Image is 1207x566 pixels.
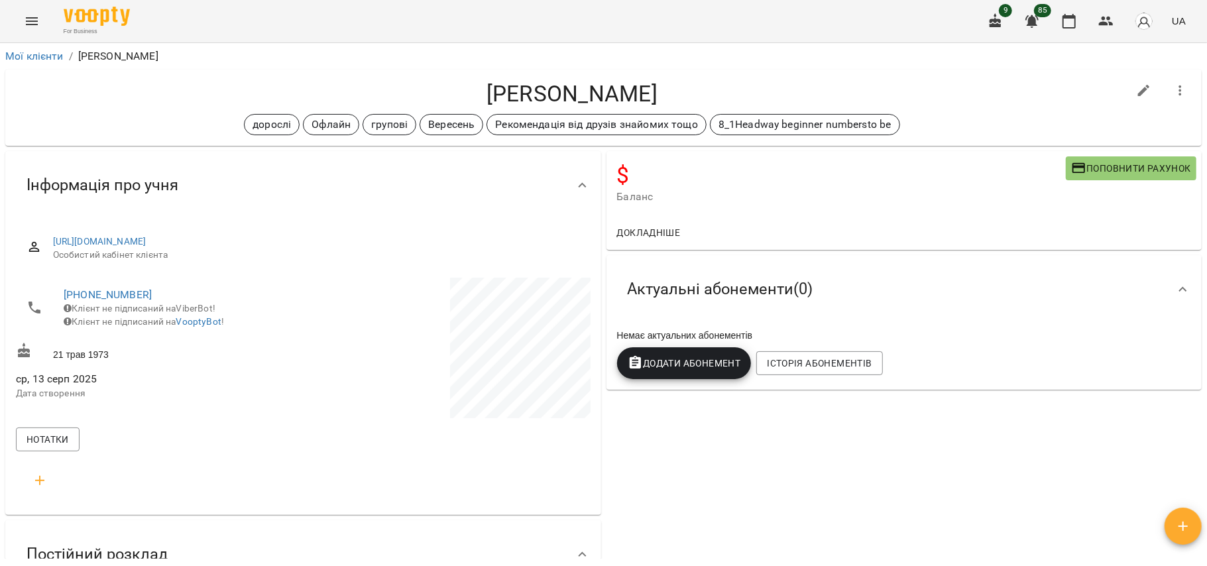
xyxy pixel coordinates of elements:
[710,114,900,135] div: 8_1Headway beginner numbersto be
[244,114,300,135] div: дорослі
[999,4,1012,17] span: 9
[53,249,580,262] span: Особистий кабінет клієнта
[614,326,1194,345] div: Немає актуальних абонементів
[1167,9,1191,33] button: UA
[495,117,697,133] p: Рекомендація від друзів знайомих тощо
[64,288,152,301] a: [PHONE_NUMBER]
[64,303,215,313] span: Клієнт не підписаний на ViberBot!
[1066,156,1196,180] button: Поповнити рахунок
[1135,12,1153,30] img: avatar_s.png
[53,236,146,247] a: [URL][DOMAIN_NAME]
[428,117,475,133] p: Вересень
[718,117,891,133] p: 8_1Headway beginner numbersto be
[756,351,882,375] button: Історія абонементів
[617,162,1066,189] h4: $
[5,50,64,62] a: Мої клієнти
[64,316,224,327] span: Клієнт не підписаний на !
[612,221,686,245] button: Докладніше
[27,431,69,447] span: Нотатки
[606,255,1202,323] div: Актуальні абонементи(0)
[16,80,1128,107] h4: [PERSON_NAME]
[617,225,681,241] span: Докладніше
[5,151,601,219] div: Інформація про учня
[303,114,359,135] div: Офлайн
[767,355,872,371] span: Історія абонементів
[420,114,483,135] div: Вересень
[487,114,706,135] div: Рекомендація від друзів знайомих тощо
[16,387,300,400] p: Дата створення
[69,48,73,64] li: /
[16,427,80,451] button: Нотатки
[371,117,408,133] p: групові
[1034,4,1051,17] span: 85
[1172,14,1186,28] span: UA
[5,48,1202,64] nav: breadcrumb
[27,175,178,196] span: Інформація про учня
[628,355,741,371] span: Додати Абонемент
[312,117,351,133] p: Офлайн
[253,117,291,133] p: дорослі
[64,27,130,36] span: For Business
[628,279,813,300] span: Актуальні абонементи ( 0 )
[176,316,221,327] a: VooptyBot
[16,371,300,387] span: ср, 13 серп 2025
[16,5,48,37] button: Menu
[617,189,1066,205] span: Баланс
[13,340,303,365] div: 21 трав 1973
[78,48,158,64] p: [PERSON_NAME]
[363,114,416,135] div: групові
[617,347,752,379] button: Додати Абонемент
[27,544,168,565] span: Постійний розклад
[1071,160,1191,176] span: Поповнити рахунок
[64,7,130,26] img: Voopty Logo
